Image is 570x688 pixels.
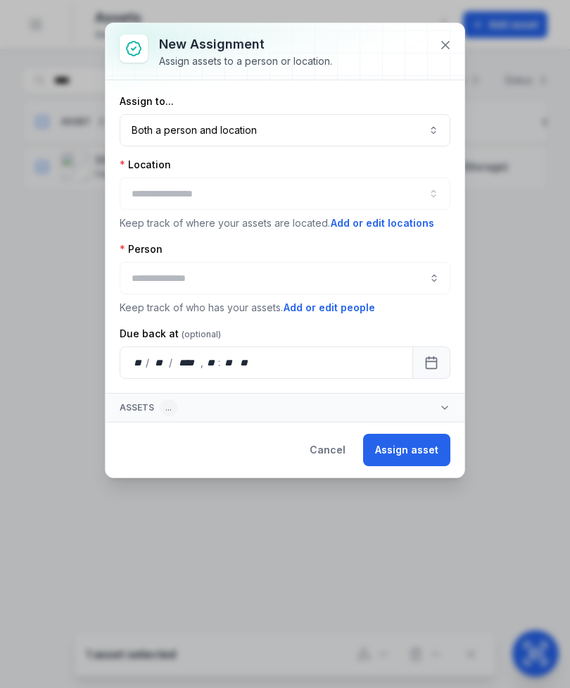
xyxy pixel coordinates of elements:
div: am/pm, [237,356,253,370]
div: hour, [205,356,219,370]
div: , [201,356,205,370]
button: Add or edit people [283,300,376,315]
h3: New assignment [159,35,332,54]
div: day, [132,356,146,370]
div: month, [151,356,170,370]
p: Keep track of who has your assets. [120,300,450,315]
div: / [169,356,174,370]
button: Both a person and location [120,114,450,146]
label: Due back at [120,327,221,341]
button: Calendar [412,346,450,379]
label: Location [120,158,171,172]
button: Assign asset [363,434,450,466]
div: Assign assets to a person or location. [159,54,332,68]
div: ... [160,399,177,416]
p: Keep track of where your assets are located. [120,215,450,231]
div: / [146,356,151,370]
label: Person [120,242,163,256]
button: Add or edit locations [330,215,435,231]
div: minute, [222,356,236,370]
span: Assets [120,399,177,416]
div: : [218,356,222,370]
div: year, [174,356,200,370]
button: Cancel [298,434,357,466]
label: Assign to... [120,94,174,108]
button: Assets... [106,394,464,422]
